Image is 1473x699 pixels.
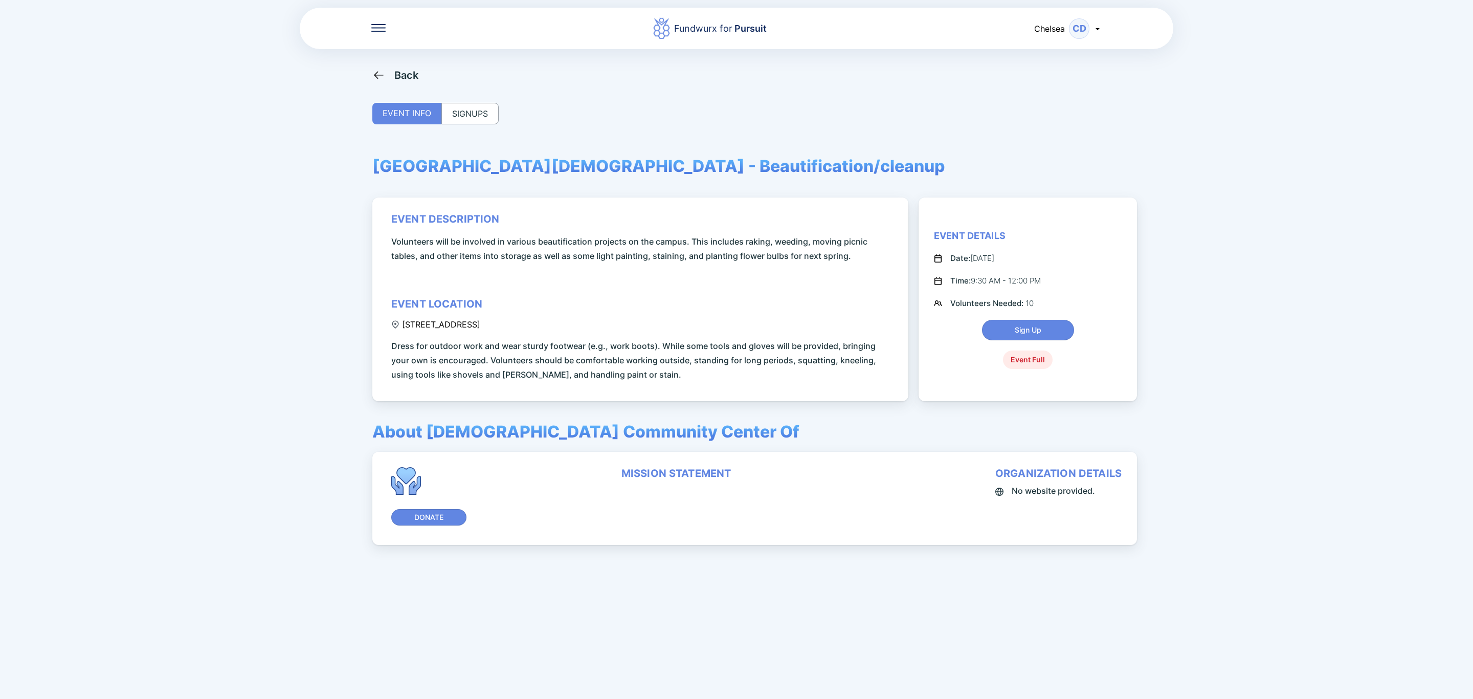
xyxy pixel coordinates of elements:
[732,23,767,34] span: Pursuit
[391,509,466,526] button: Donate
[391,319,480,330] div: [STREET_ADDRESS]
[950,253,970,263] span: Date:
[414,512,443,522] span: Donate
[995,467,1122,479] div: organization details
[391,234,893,263] span: Volunteers will be involved in various beautification projects on the campus. This includes rakin...
[1034,24,1065,34] span: Chelsea
[391,213,500,225] div: event description
[950,298,1025,308] span: Volunteers Needed:
[982,320,1074,340] button: Sign Up
[950,297,1034,310] div: 10
[1069,18,1089,39] div: CD
[934,230,1006,242] div: Event Details
[391,298,482,310] div: event location
[372,103,441,124] div: EVENT INFO
[621,467,731,479] div: mission statement
[1003,351,1053,369] div: Event Full
[372,156,945,176] span: [GEOGRAPHIC_DATA][DEMOGRAPHIC_DATA] - Beautification/cleanup
[372,422,799,442] span: About [DEMOGRAPHIC_DATA] Community Center Of
[950,275,1041,287] div: 9:30 AM - 12:00 PM
[674,21,767,36] div: Fundwurx for
[441,103,499,124] div: SIGNUPS
[1012,484,1095,498] span: No website provided.
[1015,325,1041,335] span: Sign Up
[394,69,419,81] div: Back
[950,252,994,265] div: [DATE]
[950,276,971,286] span: Time:
[391,339,893,382] span: Dress for outdoor work and wear sturdy footwear (e.g., work boots). While some tools and gloves w...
